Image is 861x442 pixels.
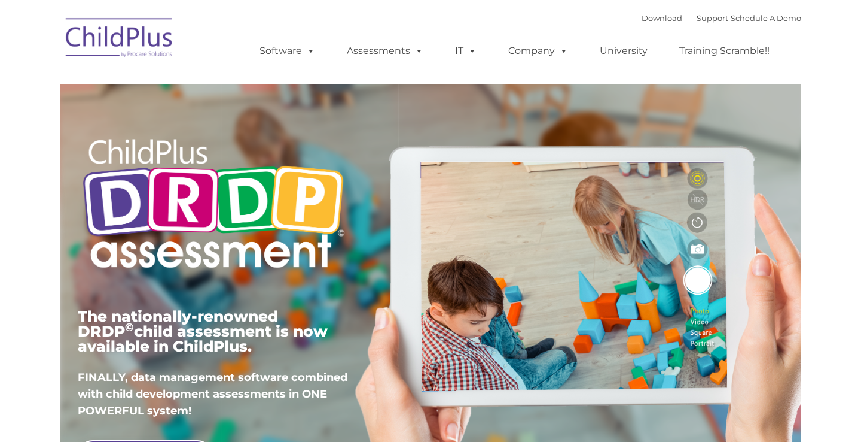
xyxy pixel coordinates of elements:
a: Software [248,39,327,63]
a: Training Scramble!! [667,39,781,63]
a: Company [496,39,580,63]
span: FINALLY, data management software combined with child development assessments in ONE POWERFUL sys... [78,371,347,417]
a: Schedule A Demo [731,13,801,23]
img: ChildPlus by Procare Solutions [60,10,179,69]
a: Support [697,13,728,23]
a: Assessments [335,39,435,63]
a: University [588,39,660,63]
font: | [642,13,801,23]
a: IT [443,39,488,63]
span: The nationally-renowned DRDP child assessment is now available in ChildPlus. [78,307,328,355]
img: Copyright - DRDP Logo Light [78,123,349,288]
a: Download [642,13,682,23]
sup: © [125,320,134,334]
